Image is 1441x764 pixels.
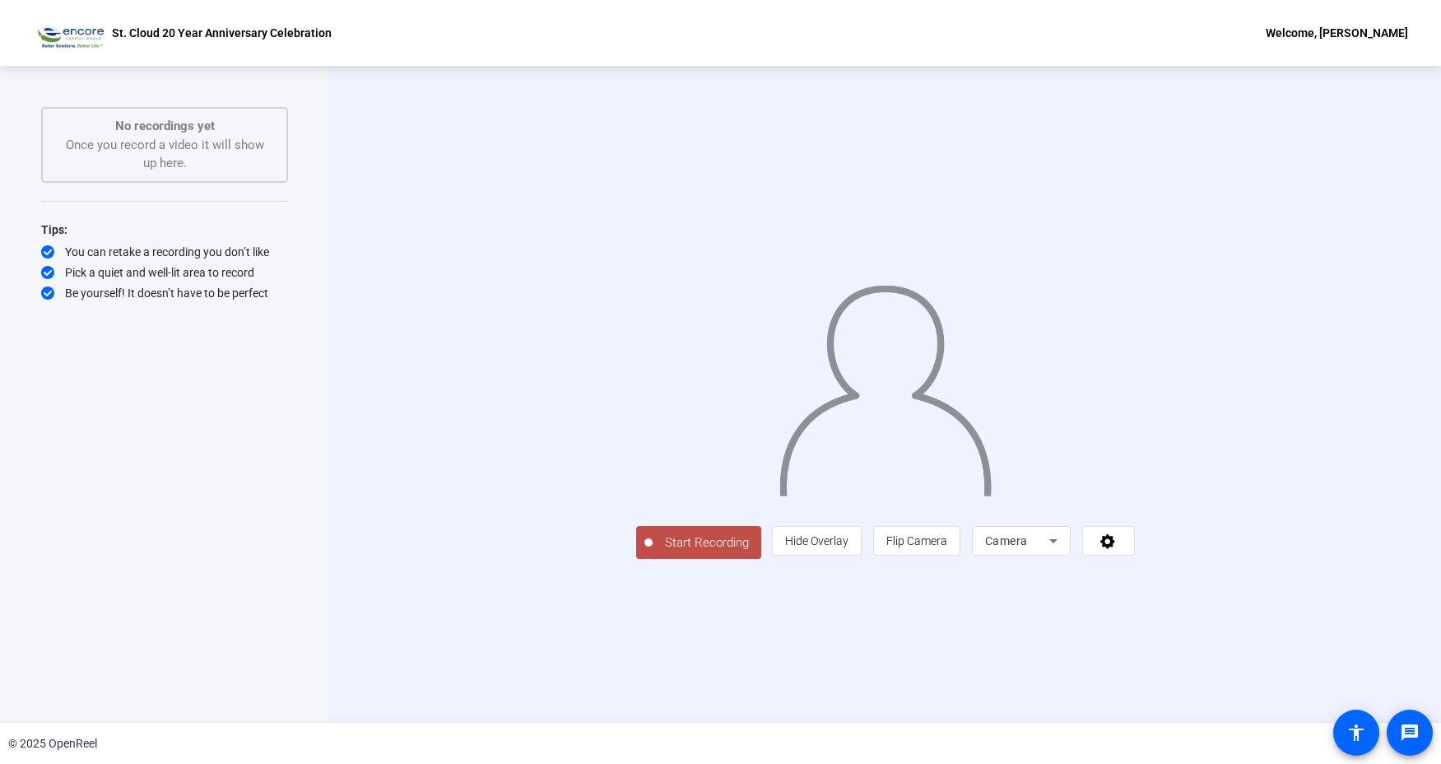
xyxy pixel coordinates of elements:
div: Tips: [41,220,288,240]
img: overlay [777,272,992,496]
div: Welcome, [PERSON_NAME] [1266,23,1408,43]
span: Flip Camera [886,534,947,547]
span: Hide Overlay [785,534,848,547]
div: You can retake a recording you don’t like [41,244,288,260]
span: Camera [985,534,1028,547]
div: Be yourself! It doesn’t have to be perfect [41,285,288,301]
div: © 2025 OpenReel [8,735,97,752]
div: Once you record a video it will show up here. [59,117,270,173]
img: OpenReel logo [33,16,104,49]
mat-icon: accessibility [1346,723,1366,743]
button: Flip Camera [873,526,960,556]
span: Start Recording [653,533,761,552]
mat-icon: message [1400,723,1420,743]
p: No recordings yet [59,117,270,136]
p: St. Cloud 20 Year Anniversary Celebration [112,23,332,43]
div: Pick a quiet and well-lit area to record [41,264,288,281]
button: Hide Overlay [772,526,862,556]
button: Start Recording [636,526,761,559]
